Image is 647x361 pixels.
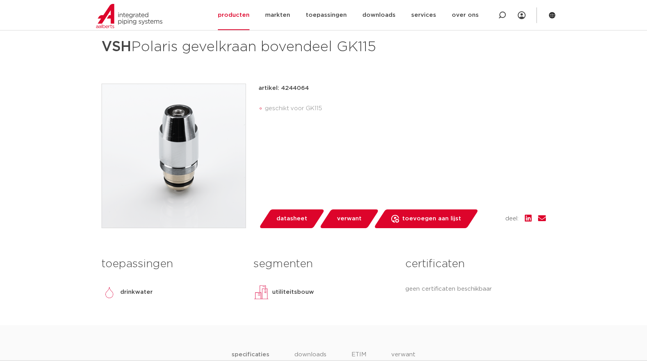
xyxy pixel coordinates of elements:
p: geen certificaten beschikbaar [405,284,545,294]
h3: segmenten [253,256,394,272]
p: drinkwater [120,288,153,297]
a: verwant [319,209,379,228]
h1: Polaris gevelkraan bovendeel GK115 [102,35,395,59]
h3: toepassingen [102,256,242,272]
h3: certificaten [405,256,545,272]
span: verwant [337,213,362,225]
span: datasheet [276,213,307,225]
li: geschikt voor GK115 [265,102,546,115]
p: artikel: 4244064 [258,84,309,93]
span: toevoegen aan lijst [402,213,461,225]
img: utiliteitsbouw [253,284,269,300]
span: deel: [505,214,519,223]
strong: VSH [102,40,131,54]
img: drinkwater [102,284,117,300]
img: Product Image for VSH Polaris gevelkraan bovendeel GK115 [102,84,246,228]
p: utiliteitsbouw [272,288,314,297]
a: datasheet [258,209,325,228]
